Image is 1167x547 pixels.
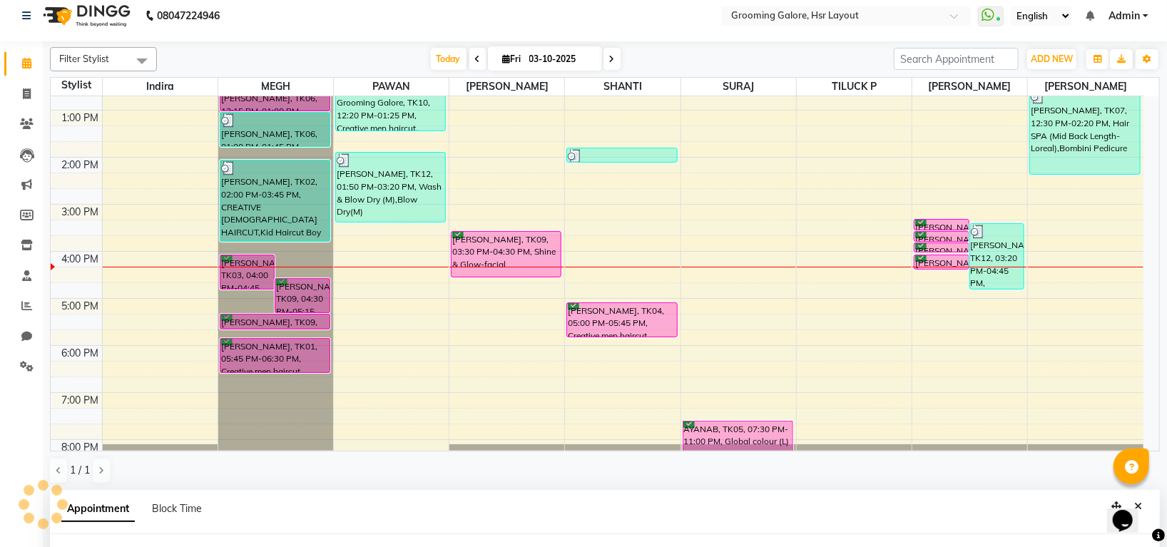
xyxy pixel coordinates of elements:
span: Appointment [61,496,135,522]
div: 6:00 PM [59,346,102,361]
div: [PERSON_NAME], TK07, 12:30 PM-02:20 PM, Hair SPA (Mid Back Length-Loreal),Bombini Pedicure [1030,89,1140,174]
div: [PERSON_NAME], TK11, 03:45 PM-03:55 PM, Under arms hd wax [914,243,969,252]
div: [PERSON_NAME], TK12, 01:50 PM-03:20 PM, Wash & Blow Dry (M),Blow Dry(M) [336,153,445,222]
div: [PERSON_NAME], TK03, 04:00 PM-04:45 PM, Creative men haircut [220,255,275,289]
span: ADD NEW [1031,53,1073,64]
div: 3:00 PM [59,205,102,220]
div: 5:00 PM [59,299,102,314]
span: Today [431,48,467,70]
div: [PERSON_NAME], TK12, 03:20 PM-04:45 PM, Eyebrows threading,Upperlips Threading,Forehead Threading... [970,224,1024,289]
span: TILUCK P [797,78,912,96]
span: Indira [103,78,218,96]
div: 4:00 PM [59,252,102,267]
div: [PERSON_NAME], TK11, 04:00 PM-04:20 PM, Eyebrows threading [914,255,969,269]
div: AYANAB, TK05, 07:30 PM-11:00 PM, Global colour (L) [683,421,793,491]
div: [PERSON_NAME], TK11, 03:30 PM-03:45 PM, Full legs rica waxing [914,232,969,241]
input: 2025-10-03 [525,48,596,70]
span: SURAJ [681,78,796,96]
span: [PERSON_NAME] [912,78,1027,96]
div: [PERSON_NAME], TK09, 03:30 PM-04:30 PM, Shine & Glow-facial [452,232,561,277]
span: Filter Stylist [59,53,109,64]
span: Block Time [152,502,202,515]
span: PAWAN [334,78,449,96]
div: [PERSON_NAME], TK06, 01:00 PM-01:45 PM, Creative men haircut [220,113,330,146]
span: SHANTI [565,78,680,96]
div: [PERSON_NAME], TK06, 01:45 PM-02:05 PM, Eyebrows threading [567,148,676,162]
button: ADD NEW [1027,49,1076,69]
div: [PERSON_NAME], TK04, 05:00 PM-05:45 PM, Creative men haircut [567,303,676,337]
span: MEGH [218,78,333,96]
div: 8:00 PM [59,440,102,455]
div: [PERSON_NAME], TK09, 05:15 PM-05:35 PM, [PERSON_NAME] desigh(craft) [220,315,330,329]
div: Stylist [51,78,102,93]
span: [PERSON_NAME] [1028,78,1143,96]
div: 2:00 PM [59,158,102,173]
div: [PERSON_NAME], TK01, 05:45 PM-06:30 PM, Creative men haircut [220,339,330,372]
input: Search Appointment [894,48,1019,70]
div: [PERSON_NAME], TK11, 03:15 PM-03:30 PM, Full arms rica waxing [914,220,969,230]
div: [PERSON_NAME], TK09, 04:30 PM-05:15 PM, Creative men haircut [275,279,330,312]
iframe: chat widget [1107,490,1153,533]
div: [PERSON_NAME], TK02, 02:00 PM-03:45 PM, CREATIVE [DEMOGRAPHIC_DATA] HAIRCUT,Kid Haircut Boy [220,160,330,241]
span: 1 / 1 [70,463,90,478]
div: 7:00 PM [59,393,102,408]
div: 1:00 PM [59,111,102,126]
div: Grooming Galore, TK10, 12:20 PM-01:25 PM, Creative men haircut,[PERSON_NAME] desigh(craft) [336,81,445,131]
span: Fri [499,53,525,64]
span: Admin [1109,9,1140,24]
span: [PERSON_NAME] [449,78,564,96]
